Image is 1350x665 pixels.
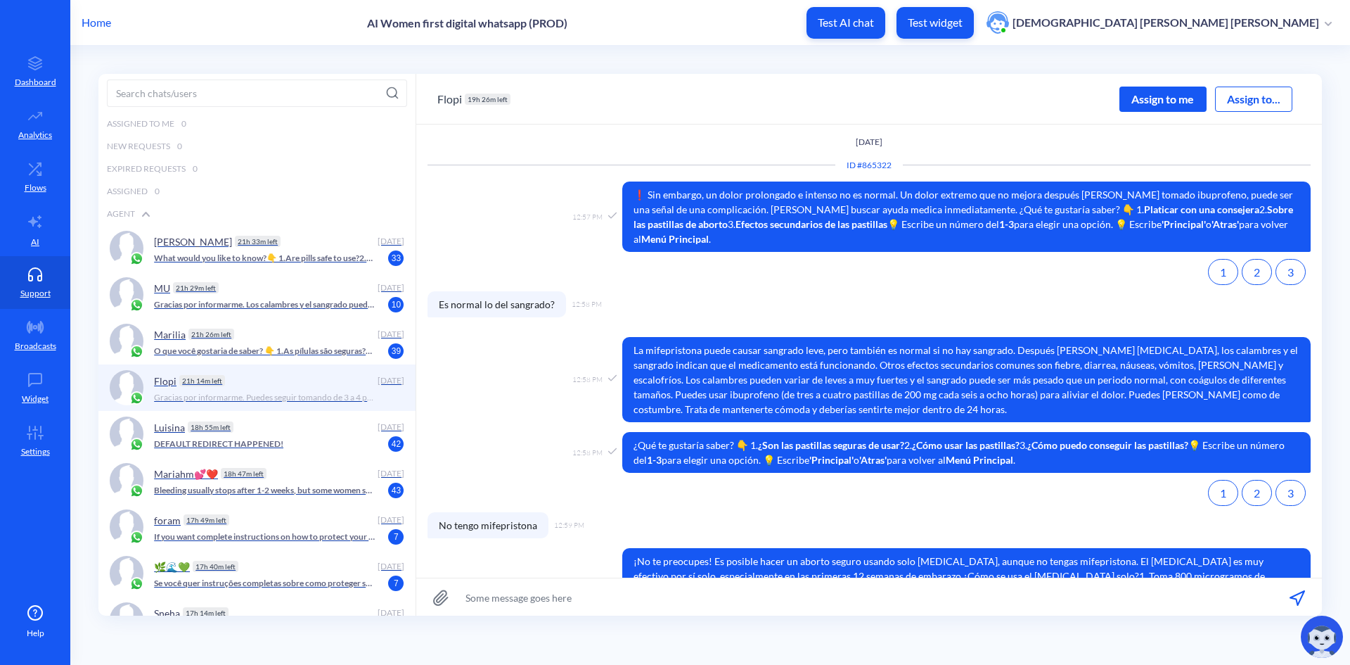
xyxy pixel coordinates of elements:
[437,91,462,108] button: Flopi
[427,512,548,538] span: No tengo mifepristona
[188,329,234,340] p: 21h 26m left
[154,252,375,265] p: What would you like to know?👇 1. 2. 3. 💡 Type or to make your selection or type to go back to the
[1287,265,1294,279] span: 3
[1027,439,1188,451] b: ¿Cómo puedo conseguir las pastillas?
[22,393,49,405] p: Widget
[622,337,1311,422] span: La mifepristona puede causar sangrado leve, pero también es normal si no hay sangrado. Después [P...
[20,287,51,300] p: Support
[98,158,416,180] div: Expired Requests
[154,577,375,590] p: Se você quer instruções completas sobre como proteger sua segurança digital, preparamos mais víde...
[1215,87,1292,112] button: Assign to...
[98,113,416,135] div: Assigned to me
[416,578,1322,616] input: Some message goes here
[641,233,709,245] b: Menú Principal
[155,185,160,198] span: 0
[1119,87,1207,112] div: Assign to me
[98,597,416,643] a: platform iconSneha 17h 14m left[DATE]
[15,340,56,353] p: Broadcasts
[27,627,44,640] span: Help
[154,422,185,433] p: Luisina
[376,235,404,248] div: [DATE]
[859,454,887,466] b: 'Atras'
[184,514,229,526] p: 17h 49m left
[129,345,143,359] img: platform icon
[98,550,416,597] a: platform icon🌿🌊💚 17h 40m left[DATE]Se você quer instruções completas sobre como proteger sua segu...
[388,436,404,452] span: 42
[15,76,56,89] p: Dashboard
[21,445,50,458] p: Settings
[154,391,375,404] p: Gracias por informarme. Puedes seguir tomando de 3 a 4 pastillas de ibuprofeno (200 mg cada una) ...
[98,225,416,272] a: platform icon[PERSON_NAME] 21h 33m left[DATE]What would you like to know?👇 1.Are pills safe to us...
[376,560,404,573] div: [DATE]
[31,236,39,248] p: AI
[193,561,238,572] p: 17h 40m left
[181,118,186,130] span: 0
[465,94,510,105] p: 19h 26m left
[388,343,404,359] span: 39
[572,299,602,310] span: 12:58 PM
[154,514,181,526] p: foram
[388,576,404,591] span: 7
[735,218,887,230] b: Efectos secundarios de las pastillas
[896,7,974,39] button: Test widget
[154,468,218,480] p: Mariahm💕❤️
[622,182,1311,252] span: ❗ Sin embargo, un dolor prolongado e intenso no es normal. Un dolor extremo que no mejora después...
[1162,218,1206,230] b: 'Principal'
[179,375,225,386] p: 21h 14m left
[572,448,603,458] span: 12:58 PM
[177,140,182,153] span: 0
[235,236,281,247] p: 21h 33m left
[154,375,176,387] p: Flopi
[129,298,143,312] img: platform icon
[1275,259,1306,285] button: 3
[107,80,407,107] input: Search chats/users
[154,438,283,450] p: DEFAULT REDIRECT HAPPENED!
[908,15,963,30] p: Test widget
[376,607,404,619] div: [DATE]
[154,345,375,357] p: O que você gostaria de saber? 👇 1. 2. 3. 💡 Digite um número entre para escolher a opção desejada.
[1144,203,1259,215] b: Platicar con una consejera
[572,212,603,222] span: 12:57 PM
[154,484,375,497] p: Bleeding usually stops after 1-2 weeks, but some women spot until their next period. ❗However, if...
[98,318,416,365] a: platform iconMarilia 21h 26m left[DATE]O que você gostaria de saber? 👇 1.As pílulas são seguras?2...
[946,454,1013,466] b: Menú Principal
[388,251,404,266] span: 33
[809,454,854,466] b: 'Principal'
[835,159,903,172] div: Conversation ID
[806,7,885,39] button: Test AI chat
[98,180,416,203] div: Assigned
[183,607,229,619] p: 17h 14m left
[221,468,266,479] p: 18h 47m left
[388,483,404,498] span: 43
[622,432,1311,473] span: ¿Qué te gustaría saber? 👇 1. 2. 3. 💡 Escribe un número del para elegir una opción. 💡 Escribe o pa...
[388,529,404,545] span: 7
[572,374,603,385] span: 12:58 PM
[427,291,566,317] span: Es normal lo del sangrado?
[367,16,567,30] p: AI Women first digital whatsapp (PROD)
[554,520,584,531] span: 12:59 PM
[376,374,404,387] div: [DATE]
[98,411,416,457] a: platform iconLuisina 18h 55m left[DATE]DEFAULT REDIRECT HAPPENED!
[1242,259,1272,285] button: 2
[986,11,1009,34] img: user photo
[154,607,180,619] p: Sneha
[129,391,143,405] img: platform icon
[25,182,46,194] p: Flows
[98,504,416,550] a: platform iconforam 17h 49m left[DATE]If you want complete instructions on how to protect your dig...
[1211,218,1239,230] b: 'Atras'
[82,14,111,31] p: Home
[98,272,416,318] a: platform iconMU 21h 29m left[DATE]Gracias por informarme. Los calambres y el sangrado pueden come...
[154,531,375,543] p: If you want complete instructions on how to protect your digital security, we have prepared more ...
[154,282,170,294] p: MU
[1220,265,1226,279] span: 1
[173,282,219,293] p: 21h 29m left
[154,236,232,248] p: [PERSON_NAME]
[129,577,143,591] img: platform icon
[154,329,186,341] p: Marilia
[98,457,416,504] a: platform iconMariahm💕❤️ 18h 47m left[DATE]Bleeding usually stops after 1-2 weeks, but some women ...
[373,346,451,356] b: Como usar as pílulas?
[376,467,404,480] div: [DATE]
[758,439,904,451] b: ¿Son las pastillas seguras de usar?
